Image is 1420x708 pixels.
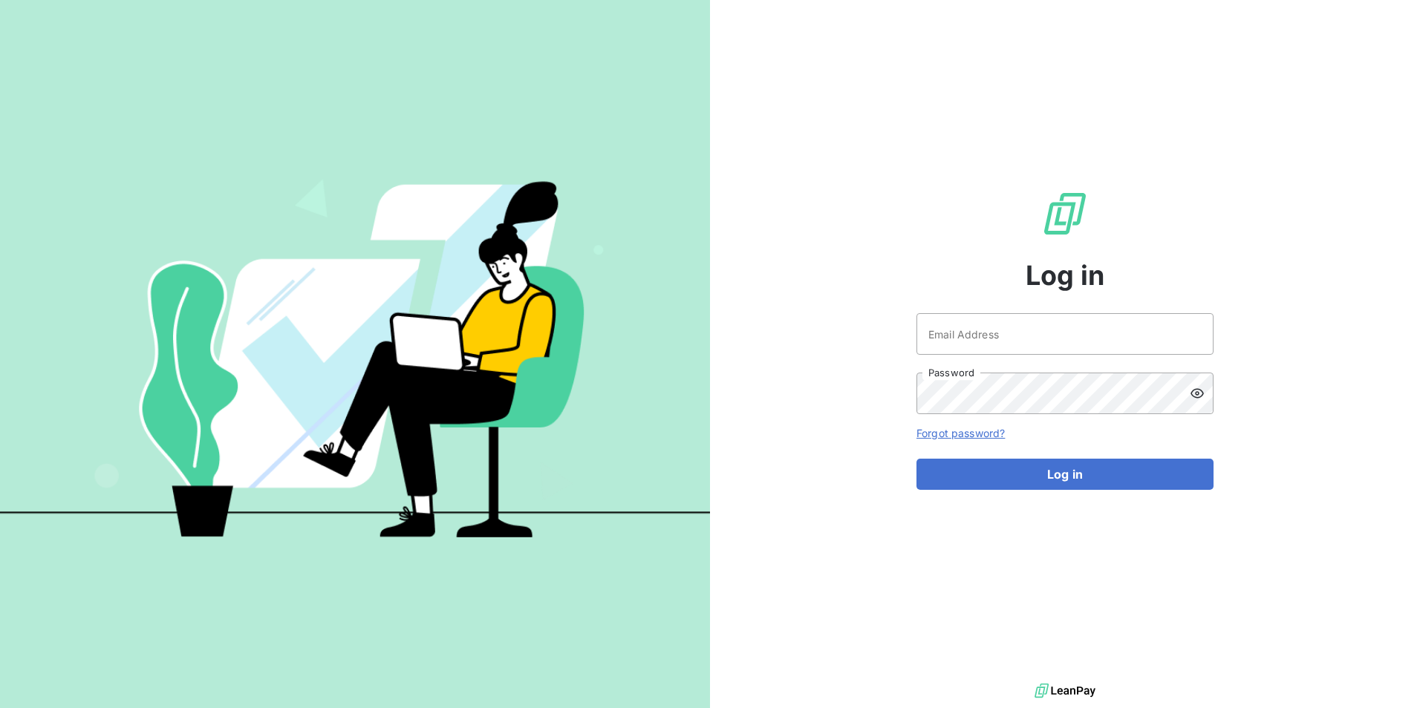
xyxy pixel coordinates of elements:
button: Log in [916,459,1214,490]
span: Log in [1026,255,1105,295]
input: placeholder [916,313,1214,355]
a: Forgot password? [916,427,1005,439]
img: LeanPay Logo [1041,190,1089,237]
img: logo [1035,680,1095,702]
